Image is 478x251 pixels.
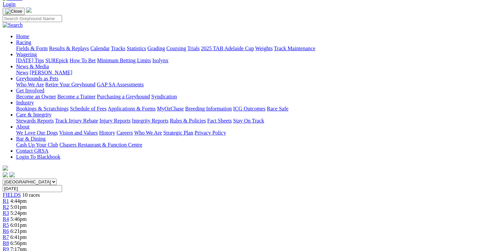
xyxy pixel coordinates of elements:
a: Integrity Reports [132,118,168,123]
a: R6 [3,228,9,234]
a: Schedule of Fees [70,106,106,111]
a: Tracks [111,46,125,51]
img: Close [5,9,22,14]
a: Rules & Policies [170,118,206,123]
a: R5 [3,222,9,228]
img: logo-grsa-white.png [26,7,32,13]
span: 6:41pm [10,234,27,240]
a: Get Involved [16,88,44,93]
img: twitter.svg [9,172,15,177]
a: [PERSON_NAME] [30,70,72,75]
a: Track Maintenance [274,46,315,51]
a: Fields & Form [16,46,48,51]
span: 5:46pm [10,216,27,222]
a: Login To Blackbook [16,154,60,160]
a: R4 [3,216,9,222]
a: We Love Our Dogs [16,130,58,136]
a: FIELDS [3,192,21,198]
a: Become an Owner [16,94,56,99]
a: Weights [255,46,273,51]
a: Race Safe [267,106,288,111]
a: Results & Replays [49,46,89,51]
a: Fact Sheets [207,118,232,123]
a: Contact GRSA [16,148,48,154]
div: Greyhounds as Pets [16,82,475,88]
a: Industry [16,100,34,105]
a: Who We Are [16,82,44,87]
a: Chasers Restaurant & Function Centre [59,142,142,148]
a: R7 [3,234,9,240]
a: Racing [16,39,31,45]
a: Retire Your Greyhound [45,82,96,87]
a: Bookings & Scratchings [16,106,68,111]
a: SUREpick [45,58,68,63]
a: MyOzChase [157,106,184,111]
a: Privacy Policy [195,130,226,136]
div: News & Media [16,70,475,76]
div: Care & Integrity [16,118,475,124]
span: 6:21pm [10,228,27,234]
div: Racing [16,46,475,52]
a: Cash Up Your Club [16,142,58,148]
img: logo-grsa-white.png [3,165,8,171]
a: Wagering [16,52,37,57]
a: News & Media [16,64,49,69]
a: Isolynx [152,58,168,63]
a: [DATE] Tips [16,58,44,63]
input: Search [3,15,62,22]
a: Care & Integrity [16,112,52,117]
img: facebook.svg [3,172,8,177]
span: 6:01pm [10,222,27,228]
div: Bar & Dining [16,142,475,148]
a: ICG Outcomes [233,106,265,111]
span: 6:56pm [10,240,27,246]
a: Careers [116,130,133,136]
a: Login [3,1,15,7]
a: Purchasing a Greyhound [97,94,150,99]
a: Strategic Plan [163,130,193,136]
div: Industry [16,106,475,112]
a: Syndication [151,94,177,99]
a: R1 [3,198,9,204]
a: About [16,124,30,130]
a: R8 [3,240,9,246]
a: GAP SA Assessments [97,82,144,87]
a: Bar & Dining [16,136,46,142]
div: Get Involved [16,94,475,100]
a: History [99,130,115,136]
a: Stewards Reports [16,118,54,123]
a: Vision and Values [59,130,98,136]
a: Home [16,33,29,39]
a: How To Bet [70,58,96,63]
a: Minimum Betting Limits [97,58,151,63]
a: Stay On Track [233,118,264,123]
a: Become a Trainer [57,94,96,99]
a: Greyhounds as Pets [16,76,58,81]
a: Injury Reports [99,118,130,123]
span: 4:44pm [10,198,27,204]
button: Toggle navigation [3,8,25,15]
a: R2 [3,204,9,210]
span: R3 [3,210,9,216]
span: 5:01pm [10,204,27,210]
a: Coursing [166,46,186,51]
a: Calendar [90,46,110,51]
a: Breeding Information [185,106,232,111]
a: 2025 TAB Adelaide Cup [201,46,254,51]
div: Wagering [16,58,475,64]
span: 10 races [22,192,40,198]
a: Track Injury Rebate [55,118,98,123]
a: Who We Are [134,130,162,136]
a: Grading [148,46,165,51]
div: About [16,130,475,136]
a: Statistics [127,46,146,51]
a: News [16,70,28,75]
